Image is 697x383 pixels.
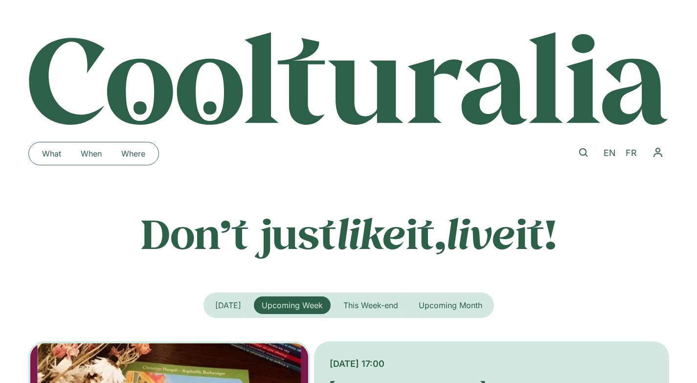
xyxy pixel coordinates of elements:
[112,146,155,161] a: Where
[446,206,516,260] em: live
[647,141,669,164] button: Menu Toggle
[262,300,323,310] span: Upcoming Week
[604,148,616,158] span: EN
[621,146,642,160] a: FR
[647,141,669,164] nav: Menu
[419,300,482,310] span: Upcoming Month
[71,146,112,161] a: When
[330,357,653,370] div: [DATE] 17:00
[343,300,398,310] span: This Week-end
[32,146,155,161] nav: Menu
[599,146,621,160] a: EN
[215,300,241,310] span: [DATE]
[337,206,406,260] em: like
[28,209,669,258] p: Don’t just it, it!
[626,148,637,158] span: FR
[32,146,71,161] a: What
